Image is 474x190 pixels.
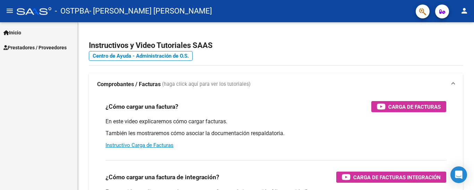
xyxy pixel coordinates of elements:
[450,166,467,183] div: Open Intercom Messenger
[353,173,441,182] span: Carga de Facturas Integración
[105,130,446,137] p: También les mostraremos cómo asociar la documentación respaldatoria.
[89,73,463,96] mat-expansion-panel-header: Comprobantes / Facturas (haga click aquí para ver los tutoriales)
[388,102,441,111] span: Carga de Facturas
[55,3,89,19] span: - OSTPBA
[105,172,219,182] h3: ¿Cómo cargar una factura de integración?
[371,101,446,112] button: Carga de Facturas
[460,7,468,15] mat-icon: person
[105,142,173,148] a: Instructivo Carga de Facturas
[336,172,446,183] button: Carga de Facturas Integración
[105,118,446,125] p: En este video explicaremos cómo cargar facturas.
[6,7,14,15] mat-icon: menu
[89,51,193,61] a: Centro de Ayuda - Administración de O.S.
[97,81,161,88] strong: Comprobantes / Facturas
[3,44,67,51] span: Prestadores / Proveedores
[162,81,251,88] span: (haga click aquí para ver los tutoriales)
[89,39,463,52] h2: Instructivos y Video Tutoriales SAAS
[89,3,212,19] span: - [PERSON_NAME] [PERSON_NAME]
[105,102,178,111] h3: ¿Cómo cargar una factura?
[3,29,21,36] span: Inicio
